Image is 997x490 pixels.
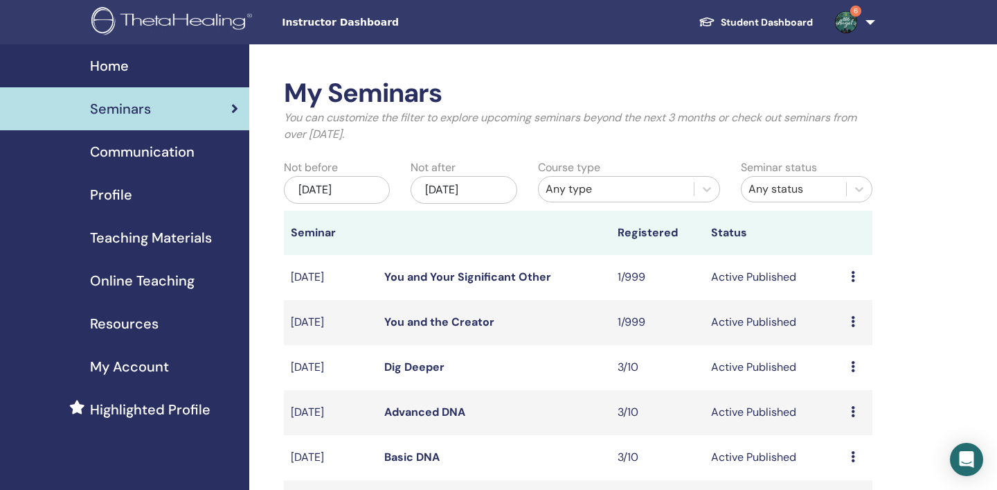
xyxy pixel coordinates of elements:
td: Active Published [704,255,844,300]
label: Seminar status [741,159,817,176]
td: 3/10 [611,390,704,435]
label: Not before [284,159,338,176]
span: Online Teaching [90,270,195,291]
td: [DATE] [284,255,377,300]
img: graduation-cap-white.svg [699,16,715,28]
span: 6 [850,6,861,17]
td: Active Published [704,435,844,480]
a: You and the Creator [384,315,494,329]
a: Advanced DNA [384,405,465,419]
td: [DATE] [284,390,377,435]
td: Active Published [704,390,844,435]
td: 3/10 [611,435,704,480]
td: [DATE] [284,300,377,345]
a: Student Dashboard [688,10,824,35]
td: [DATE] [284,435,377,480]
th: Status [704,211,844,255]
td: 1/999 [611,255,704,300]
td: 1/999 [611,300,704,345]
span: Instructor Dashboard [282,15,489,30]
td: Active Published [704,345,844,390]
div: Any type [546,181,687,198]
div: Any status [748,181,839,198]
th: Seminar [284,211,377,255]
span: My Account [90,356,169,377]
img: logo.png [91,7,257,38]
div: [DATE] [411,176,517,204]
td: 3/10 [611,345,704,390]
h2: My Seminars [284,78,872,110]
a: Basic DNA [384,450,440,464]
th: Registered [611,211,704,255]
div: Open Intercom Messenger [950,443,983,476]
span: Teaching Materials [90,227,212,248]
td: [DATE] [284,345,377,390]
span: Communication [90,141,195,162]
label: Not after [411,159,456,176]
td: Active Published [704,300,844,345]
a: Dig Deeper [384,360,444,374]
span: Highlighted Profile [90,399,210,420]
img: default.jpg [835,11,857,33]
span: Profile [90,184,132,205]
label: Course type [538,159,600,176]
span: Resources [90,313,159,334]
a: You and Your Significant Other [384,270,551,284]
span: Seminars [90,98,151,119]
span: Home [90,55,129,76]
p: You can customize the filter to explore upcoming seminars beyond the next 3 months or check out s... [284,110,872,143]
div: [DATE] [284,176,390,204]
